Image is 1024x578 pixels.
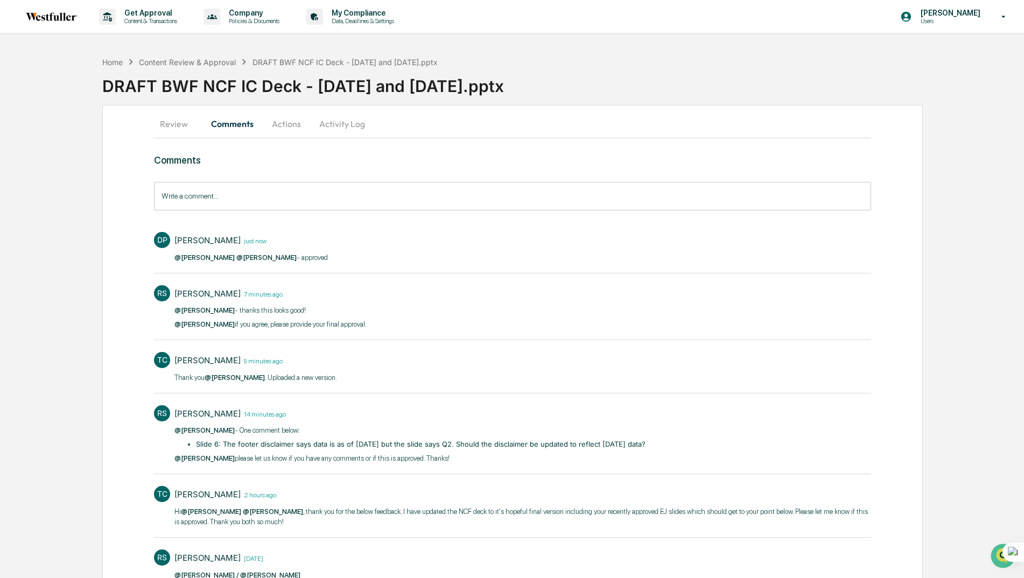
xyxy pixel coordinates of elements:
[154,352,170,368] div: TC
[912,17,986,25] p: Users
[26,12,78,21] img: logo
[37,93,136,102] div: We're available if you need us!
[174,305,368,316] p: - thanks this looks good!
[116,9,183,17] p: Get Approval
[205,373,265,382] span: @[PERSON_NAME]
[102,68,1024,96] div: DRAFT BWF NCF IC Deck - [DATE] and [DATE].pptx
[74,131,138,151] a: 🗄️Attestations
[154,549,170,566] div: RS
[174,553,241,563] div: [PERSON_NAME]
[154,486,170,502] div: TC
[154,111,202,137] button: Review
[37,82,177,93] div: Start new chat
[76,182,130,191] a: Powered byPylon
[174,426,235,434] span: @[PERSON_NAME]
[241,289,283,298] time: Tuesday, September 2, 2025 at 3:09:56 PM PDT
[196,439,646,450] li: Slide 6: The footer disclaimer says data is as of [DATE] but the slide says Q2. Should the discla...
[154,111,871,137] div: secondary tabs example
[22,136,69,146] span: Preclearance
[253,58,438,67] div: DRAFT BWF NCF IC Deck - [DATE] and [DATE].pptx
[154,405,170,421] div: RS
[220,9,285,17] p: Company
[174,319,368,330] p: if you agree, please provide your final approval. ​
[262,111,311,137] button: Actions
[241,409,286,418] time: Tuesday, September 2, 2025 at 3:03:02 PM PDT
[22,156,68,167] span: Data Lookup
[323,9,399,17] p: My Compliance
[174,355,241,365] div: [PERSON_NAME]
[174,408,241,419] div: [PERSON_NAME]
[116,17,183,25] p: Content & Transactions
[11,137,19,145] div: 🖐️
[181,507,241,516] span: @[PERSON_NAME]
[6,131,74,151] a: 🖐️Preclearance
[241,356,283,365] time: Tuesday, September 2, 2025 at 3:07:29 PM PDT
[174,454,235,462] span: @[PERSON_NAME]
[990,542,1019,572] iframe: Open customer support
[183,86,196,98] button: Start new chat
[89,136,134,146] span: Attestations
[241,553,263,562] time: Friday, August 29, 2025 at 11:29:08 AM PDT
[241,236,266,245] time: Tuesday, September 2, 2025 at 3:16:36 PM PDT
[236,253,297,262] span: @[PERSON_NAME]
[243,507,303,516] span: @[PERSON_NAME]
[174,306,235,314] span: @[PERSON_NAME]
[323,17,399,25] p: Data, Deadlines & Settings
[174,372,338,383] p: Thank you . Uploaded a new version. ​
[11,82,30,102] img: 1746055101610-c473b297-6a78-478c-a979-82029cc54cd1
[11,157,19,166] div: 🔎
[11,23,196,40] p: How can we help?
[139,58,236,67] div: Content Review & Approval
[174,235,241,245] div: [PERSON_NAME]
[78,137,87,145] div: 🗄️
[154,154,871,166] h3: Comments
[202,111,262,137] button: Comments
[174,506,871,527] p: Hi , thank you for the below feedback. I have updated the NCF deck to it's hopeful final version ...
[174,288,241,299] div: [PERSON_NAME]
[174,489,241,499] div: [PERSON_NAME]
[174,320,235,328] span: @[PERSON_NAME]
[174,453,646,464] p: please let us know if you have any comments or if this is approved. Thanks!
[174,253,235,262] span: @[PERSON_NAME]
[154,285,170,301] div: RS
[220,17,285,25] p: Policies & Documents
[241,490,276,499] time: Tuesday, September 2, 2025 at 1:38:47 PM PDT
[102,58,123,67] div: Home
[154,232,170,248] div: DP
[311,111,374,137] button: Activity Log
[912,9,986,17] p: [PERSON_NAME]
[6,152,72,171] a: 🔎Data Lookup
[174,425,646,436] p: - One comment below:
[174,252,328,263] p: - approved​
[107,182,130,191] span: Pylon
